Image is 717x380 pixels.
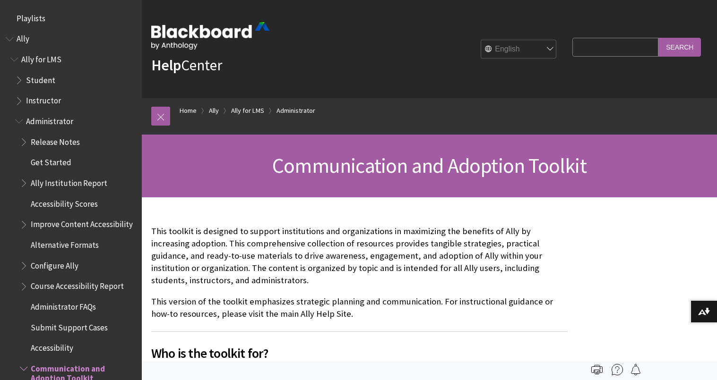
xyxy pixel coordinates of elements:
span: Alternative Formats [31,237,99,250]
span: Get Started [31,155,71,168]
span: Accessibility Scores [31,196,98,209]
span: Communication and Adoption Toolkit [272,152,587,178]
span: Playlists [17,10,45,23]
a: Ally [209,105,219,117]
span: Who is the toolkit for? [151,343,568,363]
img: Print [591,364,603,375]
span: Student [26,72,55,85]
span: Ally for LMS [21,51,61,64]
span: Improve Content Accessibility [31,217,133,229]
p: This toolkit is designed to support institutions and organizations in maximizing the benefits of ... [151,225,568,287]
img: Follow this page [630,364,641,375]
a: Ally for LMS [231,105,264,117]
select: Site Language Selector [481,40,557,59]
a: Administrator [276,105,315,117]
p: This version of the toolkit emphasizes strategic planning and communication. For instructional gu... [151,296,568,320]
span: Instructor [26,93,61,106]
span: Configure Ally [31,258,78,270]
img: More help [612,364,623,375]
nav: Book outline for Playlists [6,10,136,26]
span: Submit Support Cases [31,320,108,332]
span: Course Accessibility Report [31,279,124,291]
span: Release Notes [31,134,80,147]
a: HelpCenter [151,56,222,75]
span: Ally [17,31,29,44]
img: Blackboard by Anthology [151,22,269,50]
span: Administrator [26,113,73,126]
span: Ally Institution Report [31,175,107,188]
strong: Help [151,56,181,75]
input: Search [658,38,701,56]
span: Administrator FAQs [31,299,96,312]
a: Home [180,105,197,117]
span: Accessibility [31,340,73,353]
